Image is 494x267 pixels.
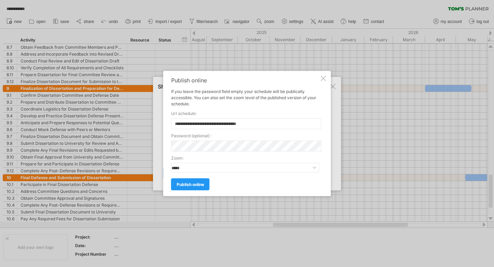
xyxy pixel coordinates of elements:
label: url schedule: [171,111,319,117]
label: password ( ) : [171,133,319,139]
div: If you leave the password field empty your schedule will be publically accessible. You can also s... [171,89,319,107]
a: publish online [171,178,210,190]
label: zoom: [171,155,319,161]
div: Publish online [171,77,319,83]
span: optional [193,133,208,138]
span: publish online [177,182,204,187]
